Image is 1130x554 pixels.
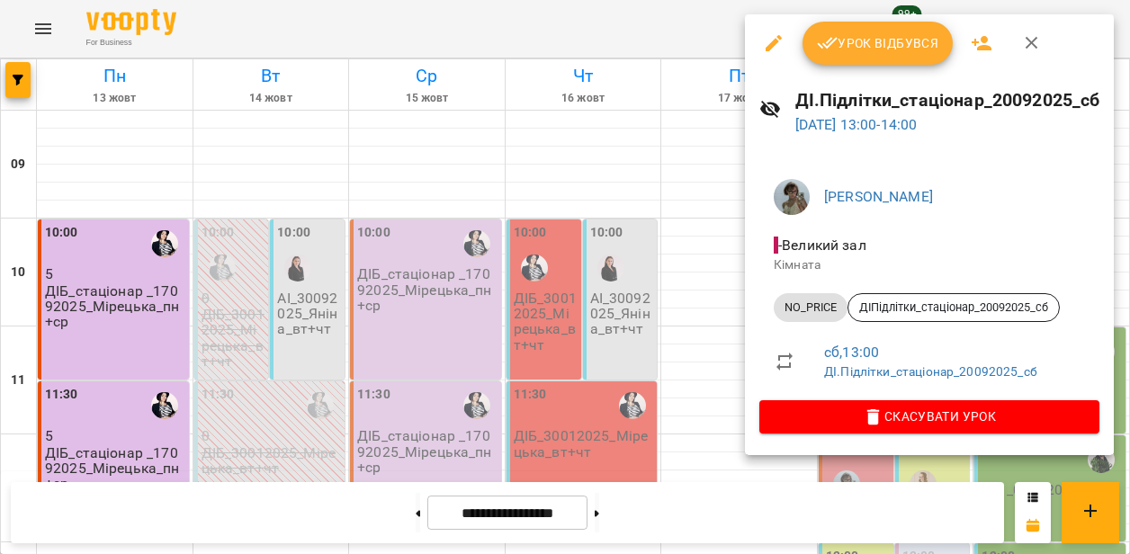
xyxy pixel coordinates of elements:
img: f6f7c0b075014cadacb53a0348171bc0.jpeg [774,179,810,215]
span: - Великий зал [774,237,870,254]
a: [DATE] 13:00-14:00 [795,116,918,133]
a: [PERSON_NAME] [824,188,933,205]
p: Кімната [774,256,1085,274]
h6: ДІ.Підлітки_стаціонар_20092025_сб [795,86,1100,114]
a: ДІ.Підлітки_стаціонар_20092025_сб [824,364,1037,379]
div: ДІПідлітки_стаціонар_20092025_сб [847,293,1060,322]
span: Скасувати Урок [774,406,1085,427]
button: Скасувати Урок [759,400,1099,433]
span: Урок відбувся [817,32,939,54]
button: Урок відбувся [803,22,954,65]
a: сб , 13:00 [824,344,879,361]
span: NO_PRICE [774,299,847,316]
span: ДІПідлітки_стаціонар_20092025_сб [848,299,1059,316]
